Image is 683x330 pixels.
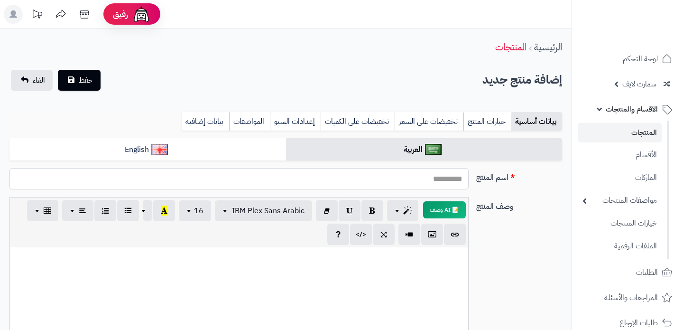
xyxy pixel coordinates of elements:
span: سمارت لايف [622,77,656,91]
span: الطلبات [636,266,658,279]
a: تخفيضات على السعر [395,112,463,131]
span: 16 [194,205,203,217]
span: المراجعات والأسئلة [604,291,658,304]
img: ai-face.png [132,5,151,24]
a: English [9,138,286,161]
img: العربية [425,144,442,155]
a: تخفيضات على الكميات [321,112,395,131]
a: المنتجات [578,123,662,142]
img: English [151,144,168,155]
a: الغاء [11,70,53,91]
a: المراجعات والأسئلة [578,286,677,309]
button: 📝 AI وصف [423,201,466,218]
a: خيارات المنتج [463,112,511,131]
span: لوحة التحكم [623,52,658,66]
span: رفيق [113,9,128,20]
a: بيانات إضافية [182,112,229,131]
button: 16 [179,200,211,221]
a: الملفات الرقمية [578,236,662,256]
a: المواصفات [229,112,270,131]
a: بيانات أساسية [511,112,562,131]
span: IBM Plex Sans Arabic [232,205,305,217]
button: حفظ [58,70,101,91]
span: طلبات الإرجاع [619,316,658,330]
a: مواصفات المنتجات [578,190,662,211]
a: المنتجات [495,40,526,54]
span: الغاء [33,75,45,86]
a: الأقسام [578,145,662,165]
a: الرئيسية [534,40,562,54]
a: الماركات [578,168,662,188]
span: الأقسام والمنتجات [606,103,658,116]
label: اسم المنتج [472,168,566,183]
a: خيارات المنتجات [578,213,662,234]
a: العربية [286,138,563,161]
a: لوحة التحكم [578,47,677,70]
span: حفظ [79,75,93,86]
a: الطلبات [578,261,677,284]
label: وصف المنتج [472,197,566,212]
a: تحديثات المنصة [25,5,49,26]
h2: إضافة منتج جديد [482,70,562,90]
button: IBM Plex Sans Arabic [215,200,312,221]
a: إعدادات السيو [270,112,321,131]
